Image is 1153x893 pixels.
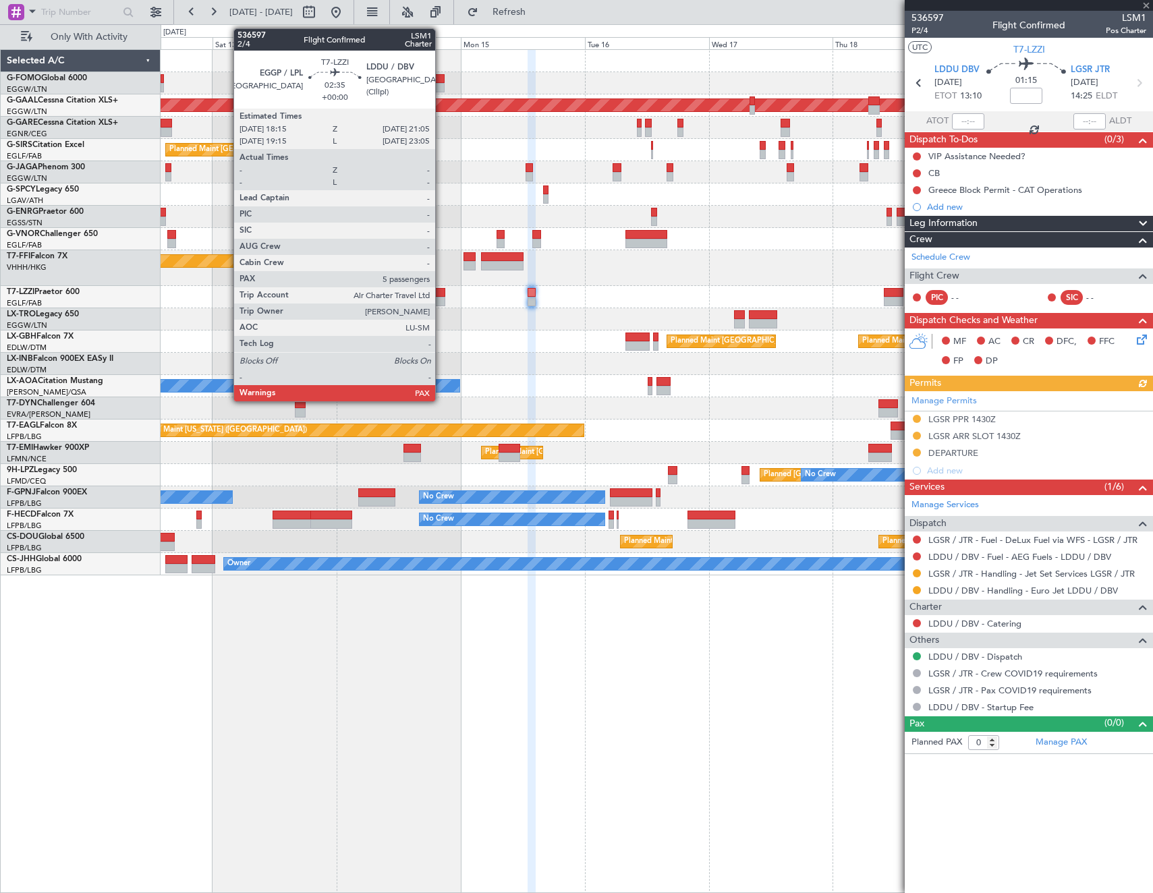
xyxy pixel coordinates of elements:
span: DFC, [1057,335,1077,349]
a: EGNR/CEG [7,129,47,139]
a: LFMN/NCE [7,454,47,464]
span: Pax [909,716,924,732]
a: LX-INBFalcon 900EX EASy II [7,355,113,363]
a: Schedule Crew [911,251,970,264]
button: Refresh [461,1,542,23]
div: Add new [927,201,1146,212]
span: T7-LZZI [1013,42,1045,57]
div: No Crew [423,509,454,529]
span: ELDT [1096,90,1117,103]
span: ETOT [934,90,957,103]
span: G-FOMO [7,74,41,82]
a: EGGW/LTN [7,84,47,94]
span: LX-GBH [7,333,36,341]
a: T7-LZZIPraetor 600 [7,288,80,296]
div: Thu 18 [833,37,957,49]
a: CS-DOUGlobal 6500 [7,533,84,541]
a: G-FOMOGlobal 6000 [7,74,87,82]
a: EGLF/FAB [7,151,42,161]
span: LDDU DBV [934,63,980,77]
a: EGGW/LTN [7,107,47,117]
span: 13:10 [960,90,982,103]
a: EGGW/LTN [7,173,47,183]
span: G-VNOR [7,230,40,238]
a: F-HECDFalcon 7X [7,511,74,519]
span: Dispatch To-Dos [909,132,978,148]
span: G-GAAL [7,96,38,105]
a: G-GAALCessna Citation XLS+ [7,96,118,105]
a: LFPB/LBG [7,543,42,553]
span: (0/0) [1104,716,1124,730]
div: - - [1086,291,1117,304]
a: EGLF/FAB [7,240,42,250]
span: G-SPCY [7,185,36,194]
button: Only With Activity [15,26,146,48]
a: LDDU / DBV - Catering [928,618,1021,629]
span: Flight Crew [909,268,959,284]
div: Planned Maint [GEOGRAPHIC_DATA] ([GEOGRAPHIC_DATA]) [169,140,382,160]
span: T7-EAGL [7,422,40,430]
span: LX-AOA [7,377,38,385]
span: Pos Charter [1106,25,1146,36]
a: EDLW/DTM [7,343,47,353]
input: Trip Number [41,2,119,22]
a: CS-JHHGlobal 6000 [7,555,82,563]
span: T7-DYN [7,399,37,407]
a: LGSR / JTR - Fuel - DeLux Fuel via WFS - LGSR / JTR [928,534,1137,546]
button: UTC [908,41,932,53]
span: T7-LZZI [7,288,34,296]
div: Planned [GEOGRAPHIC_DATA] ([GEOGRAPHIC_DATA]) [764,465,955,485]
a: LDDU / DBV - Startup Fee [928,701,1034,713]
div: Greece Block Permit - CAT Operations [928,184,1082,196]
div: [DATE] [163,27,186,38]
div: Planned Maint [GEOGRAPHIC_DATA] ([GEOGRAPHIC_DATA]) [882,531,1095,552]
div: Planned Maint Nurnberg [862,331,947,351]
span: G-SIRS [7,141,32,149]
a: LGAV/ATH [7,196,43,206]
a: Manage PAX [1036,736,1087,749]
div: Mon 15 [461,37,585,49]
label: Planned PAX [911,736,962,749]
a: LFPB/LBG [7,521,42,531]
span: [DATE] [934,76,962,90]
a: EGSS/STN [7,218,43,228]
div: Tue 16 [585,37,709,49]
a: T7-EMIHawker 900XP [7,444,89,452]
a: LFPB/LBG [7,565,42,575]
span: LX-INB [7,355,33,363]
a: LGSR / JTR - Handling - Jet Set Services LGSR / JTR [928,568,1135,579]
span: G-ENRG [7,208,38,216]
div: Sun 14 [337,37,461,49]
a: EGGW/LTN [7,320,47,330]
span: FFC [1099,335,1115,349]
span: CR [1023,335,1034,349]
div: VIP Assistance Needed? [928,150,1025,162]
span: T7-EMI [7,444,33,452]
span: [DATE] [1071,76,1098,90]
div: PIC [926,290,948,305]
div: Planned Maint [GEOGRAPHIC_DATA] ([GEOGRAPHIC_DATA]) [671,331,883,351]
span: 536597 [911,11,944,25]
span: [DATE] - [DATE] [229,6,293,18]
a: T7-FFIFalcon 7X [7,252,67,260]
span: FP [953,355,963,368]
div: - - [951,291,982,304]
a: G-SIRSCitation Excel [7,141,84,149]
span: 9H-LPZ [7,466,34,474]
a: 9H-LPZLegacy 500 [7,466,77,474]
span: F-GPNJ [7,488,36,496]
div: No Crew [423,487,454,507]
span: Only With Activity [35,32,142,42]
a: VHHH/HKG [7,262,47,272]
span: 01:15 [1015,74,1037,88]
a: LFPB/LBG [7,498,42,509]
span: (0/3) [1104,132,1124,146]
div: Wed 17 [709,37,833,49]
span: ATOT [926,115,949,128]
span: CS-DOU [7,533,38,541]
a: EGLF/FAB [7,298,42,308]
a: LGSR / JTR - Crew COVID19 requirements [928,668,1098,679]
span: Crew [909,232,932,248]
a: EVRA/[PERSON_NAME] [7,409,90,420]
div: CB [928,167,940,179]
